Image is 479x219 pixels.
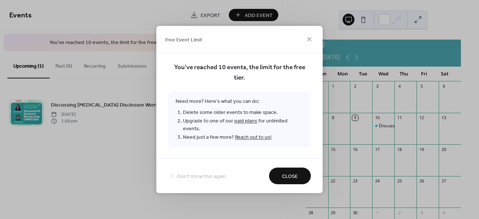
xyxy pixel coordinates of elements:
[269,168,311,184] button: Close
[282,173,298,181] span: Close
[168,63,311,83] span: You've reached 10 events, the limit for the free tier.
[165,36,203,44] span: Free Event Limit
[168,92,311,147] span: Need more? Here's what you can do:
[235,132,272,142] a: Reach out to us!
[183,133,303,142] li: Need just a few more?
[183,108,303,117] li: Delete some older events to make space.
[183,117,303,133] li: Upgrade to one of our for unlimited events.
[234,116,257,126] a: paid plans
[177,173,226,181] span: Don't show this again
